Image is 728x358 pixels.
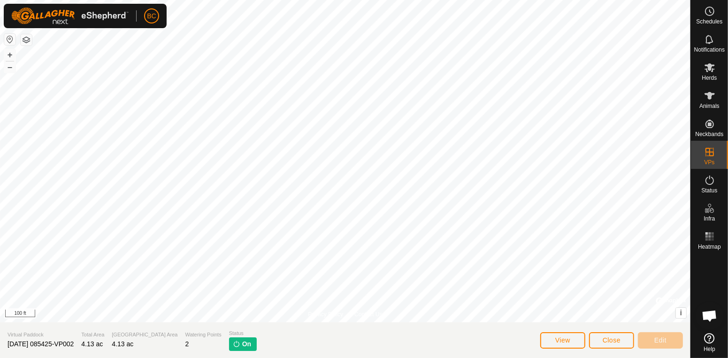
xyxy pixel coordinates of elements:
span: Status [229,329,257,337]
span: 4.13 ac [112,340,133,348]
span: Herds [702,75,717,81]
img: turn-on [233,340,240,348]
button: – [4,61,15,73]
button: i [676,308,686,318]
button: + [4,49,15,61]
div: Open chat [696,302,724,330]
span: Watering Points [185,331,222,339]
span: Neckbands [695,131,723,137]
span: Help [704,346,715,352]
a: Contact Us [354,310,382,319]
span: View [555,336,570,344]
button: Map Layers [21,34,32,46]
span: Total Area [81,331,104,339]
button: View [540,332,585,349]
span: BC [147,11,156,21]
span: [DATE] 085425-VP002 [8,340,74,348]
span: Close [603,336,621,344]
span: Edit [654,336,667,344]
span: 4.13 ac [81,340,103,348]
span: [GEOGRAPHIC_DATA] Area [112,331,177,339]
span: Virtual Paddock [8,331,74,339]
button: Close [589,332,634,349]
span: Schedules [696,19,722,24]
a: Privacy Policy [308,310,343,319]
img: Gallagher Logo [11,8,129,24]
button: Edit [638,332,683,349]
span: Infra [704,216,715,221]
span: Heatmap [698,244,721,250]
span: Animals [699,103,720,109]
a: Help [691,329,728,356]
span: On [242,339,251,349]
button: Reset Map [4,34,15,45]
span: Status [701,188,717,193]
span: Notifications [694,47,725,53]
span: 2 [185,340,189,348]
span: i [680,309,682,317]
span: VPs [704,160,714,165]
